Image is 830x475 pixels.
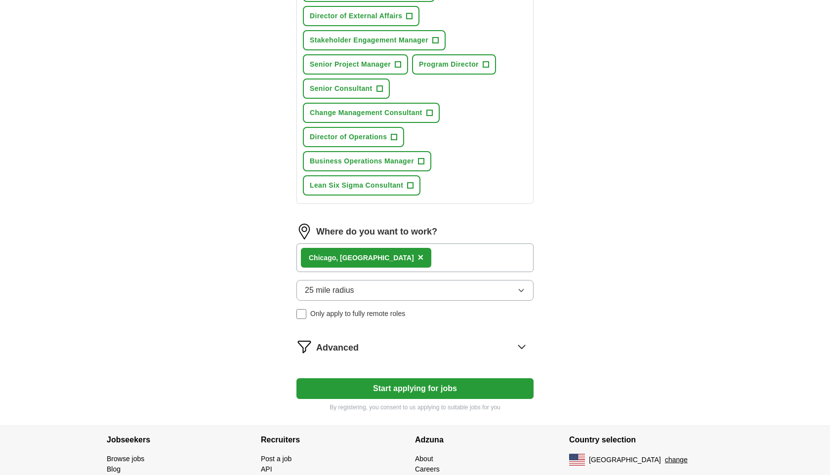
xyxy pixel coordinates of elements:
span: Lean Six Sigma Consultant [310,180,403,191]
button: Stakeholder Engagement Manager [303,30,446,50]
a: API [261,465,272,473]
span: Advanced [316,341,359,355]
button: Lean Six Sigma Consultant [303,175,420,196]
span: Business Operations Manager [310,156,414,166]
a: Post a job [261,455,291,463]
span: Senior Consultant [310,83,373,94]
span: Program Director [419,59,479,70]
img: filter [296,339,312,355]
span: 25 mile radius [305,284,354,296]
span: Director of External Affairs [310,11,402,21]
img: location.png [296,224,312,239]
button: Senior Project Manager [303,54,408,75]
button: Start applying for jobs [296,378,534,399]
button: × [418,250,424,265]
button: Program Director [412,54,496,75]
span: Senior Project Manager [310,59,391,70]
span: Only apply to fully remote roles [310,309,405,319]
button: Business Operations Manager [303,151,431,171]
a: About [415,455,433,463]
strong: Ch [309,254,318,262]
h4: Country selection [569,426,723,454]
input: Only apply to fully remote roles [296,309,306,319]
button: Change Management Consultant [303,103,440,123]
button: change [665,455,688,465]
label: Where do you want to work? [316,225,437,238]
img: US flag [569,454,585,466]
button: 25 mile radius [296,280,534,301]
a: Blog [107,465,121,473]
a: Careers [415,465,440,473]
div: icago, [GEOGRAPHIC_DATA] [309,253,414,263]
button: Director of External Affairs [303,6,419,26]
span: [GEOGRAPHIC_DATA] [589,455,661,465]
button: Director of Operations [303,127,404,147]
p: By registering, you consent to us applying to suitable jobs for you [296,403,534,412]
span: Director of Operations [310,132,387,142]
span: × [418,252,424,263]
span: Change Management Consultant [310,108,422,118]
a: Browse jobs [107,455,144,463]
span: Stakeholder Engagement Manager [310,35,428,45]
button: Senior Consultant [303,79,390,99]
